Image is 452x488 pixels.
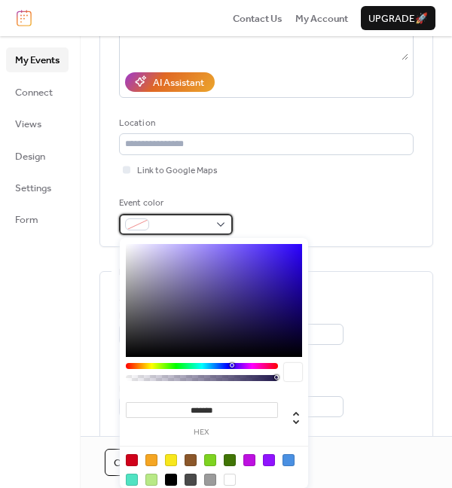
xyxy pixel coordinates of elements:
[165,454,177,466] div: #F8E71C
[137,163,218,178] span: Link to Google Maps
[15,117,41,132] span: Views
[263,454,275,466] div: #9013FE
[204,474,216,486] div: #9B9B9B
[6,175,69,200] a: Settings
[6,111,69,136] a: Views
[224,474,236,486] div: #FFFFFF
[295,11,348,26] a: My Account
[119,116,411,131] div: Location
[185,454,197,466] div: #8B572A
[15,212,38,227] span: Form
[15,53,60,68] span: My Events
[233,11,282,26] a: Contact Us
[15,181,51,196] span: Settings
[282,454,295,466] div: #4A90E2
[224,454,236,466] div: #417505
[126,454,138,466] div: #D0021B
[165,474,177,486] div: #000000
[15,149,45,164] span: Design
[185,474,197,486] div: #4A4A4A
[15,85,53,100] span: Connect
[114,456,153,471] span: Cancel
[145,474,157,486] div: #B8E986
[243,454,255,466] div: #BD10E0
[204,454,216,466] div: #7ED321
[145,454,157,466] div: #F5A623
[126,429,278,437] label: hex
[6,47,69,72] a: My Events
[125,72,215,92] button: AI Assistant
[361,6,435,30] button: Upgrade🚀
[126,474,138,486] div: #50E3C2
[6,144,69,168] a: Design
[17,10,32,26] img: logo
[368,11,428,26] span: Upgrade 🚀
[6,207,69,231] a: Form
[6,80,69,104] a: Connect
[105,449,162,476] button: Cancel
[153,75,204,90] div: AI Assistant
[119,196,230,211] div: Event color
